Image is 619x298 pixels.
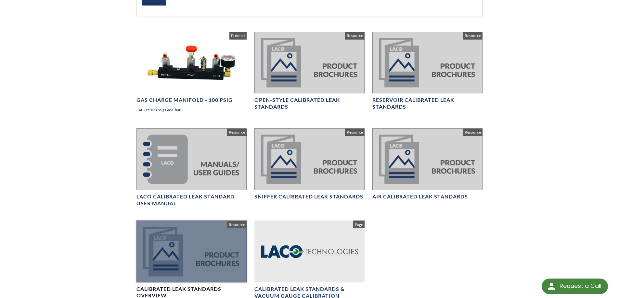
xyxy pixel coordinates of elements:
span: Product [229,32,247,40]
a: Open-Style Calibrated Leak Standards Resource [254,32,365,110]
h4: Gas Charge Manifold - 100 PSIG [136,97,247,103]
a: LACO Calibrated Leak Standard User Manual Resource [136,128,247,207]
span: Resource [345,32,365,40]
img: round button [546,281,557,292]
span: Resource [227,221,247,228]
span: Resource [345,128,365,136]
span: Resource [463,128,483,136]
a: Reservoir Calibrated Leak Standards Resource [372,32,483,110]
p: LACO's 100 psig Gas Char... [136,107,247,113]
h4: Air Calibrated Leak Standards [372,193,483,200]
h4: Sniffer Calibrated Leak Standards [254,193,365,200]
a: Air Calibrated Leak Standards Resource [372,128,483,200]
div: Request a Call [560,279,601,293]
h4: LACO Calibrated Leak Standard User Manual [136,193,247,207]
a: Sniffer Calibrated Leak Standards Resource [254,128,365,200]
h4: Reservoir Calibrated Leak Standards [372,97,483,110]
span: Page [353,221,365,228]
h4: Open-Style Calibrated Leak Standards [254,97,365,110]
div: Request a Call [542,279,608,294]
span: Resource [463,32,483,40]
a: Gas Charge Manifold - 100 PSIG LACO's 100 psig Gas Char... Product [136,32,247,113]
span: Resource [227,128,247,136]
